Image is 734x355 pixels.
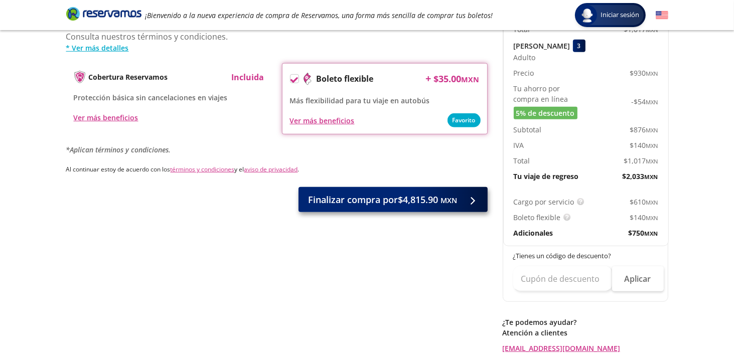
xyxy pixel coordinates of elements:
small: MXN [646,98,658,106]
p: ¿Tienes un código de descuento? [513,251,659,261]
p: Atención a clientes [503,327,668,338]
button: Finalizar compra por$4,815.90 MXN [299,187,488,212]
p: *Aplican términos y condiciones. [66,144,488,155]
div: 3 [573,40,585,52]
a: Brand Logo [66,6,141,24]
p: Tu ahorro por compra en línea [514,83,586,104]
a: aviso de privacidad [244,165,298,173]
small: MXN [646,70,658,77]
span: $ 35.00 [434,72,480,86]
p: Precio [514,68,534,78]
span: $ 876 [630,124,658,135]
span: $ 610 [630,197,658,207]
p: Tu viaje de regreso [514,171,579,182]
a: términos y condiciones [171,165,235,173]
small: MXN [462,75,480,84]
a: * Ver más detalles [66,43,488,53]
span: $ 140 [630,212,658,223]
span: Iniciar sesión [597,10,644,20]
p: Total [514,155,530,166]
button: Ver más beneficios [74,112,138,123]
p: Al continuar estoy de acuerdo con los y el . [66,165,488,174]
button: Ver más beneficios [290,115,355,126]
span: $ 1,017 [624,155,658,166]
p: Subtotal [514,124,542,135]
span: $ 140 [630,140,658,150]
span: 5% de descuento [516,108,575,118]
p: ¿Te podemos ayudar? [503,317,668,327]
p: Cobertura Reservamos [89,72,168,82]
p: Cargo por servicio [514,197,574,207]
span: Protección básica sin cancelaciones en viajes [74,93,228,102]
button: English [656,9,668,22]
span: Adulto [514,52,536,63]
p: IVA [514,140,524,150]
i: Brand Logo [66,6,141,21]
small: MXN [645,173,658,181]
span: Finalizar compra por $4,815.90 [309,193,458,207]
p: + [426,71,431,86]
small: MXN [646,214,658,222]
span: -$ 54 [632,96,658,107]
small: MXN [645,230,658,237]
small: MXN [441,196,458,205]
input: Cupón de descuento [513,266,612,291]
span: $ 750 [629,228,658,238]
small: MXN [646,157,658,165]
p: Boleto flexible [514,212,561,223]
small: MXN [646,142,658,149]
p: Incluida [232,71,264,83]
div: Consulta nuestros términos y condiciones. [66,31,488,53]
p: [PERSON_NAME] [514,41,570,51]
p: Adicionales [514,228,553,238]
span: $ 2,033 [623,171,658,182]
span: $ 930 [630,68,658,78]
button: Aplicar [612,266,664,291]
small: MXN [646,199,658,206]
p: Boleto flexible [317,73,374,85]
span: Más flexibilidad para tu viaje en autobús [290,96,430,105]
em: ¡Bienvenido a la nueva experiencia de compra de Reservamos, una forma más sencilla de comprar tus... [145,11,493,20]
small: MXN [646,126,658,134]
a: [EMAIL_ADDRESS][DOMAIN_NAME] [503,343,668,353]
